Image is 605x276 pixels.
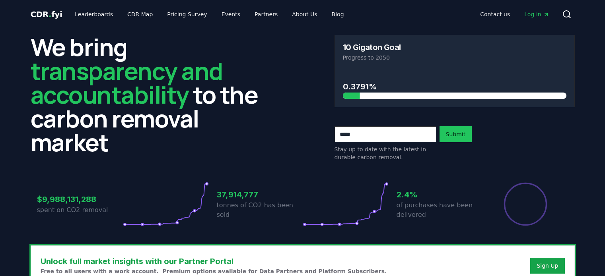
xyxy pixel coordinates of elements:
button: Sign Up [530,258,564,274]
p: Stay up to date with the latest in durable carbon removal. [335,145,436,161]
a: Blog [325,7,350,21]
a: Leaderboards [68,7,119,21]
a: Partners [248,7,284,21]
a: Log in [518,7,555,21]
a: About Us [286,7,323,21]
h3: 10 Gigaton Goal [343,43,401,51]
nav: Main [474,7,555,21]
span: transparency and accountability [31,54,223,111]
p: tonnes of CO2 has been sold [217,201,303,220]
h3: 0.3791% [343,81,566,93]
span: CDR fyi [31,10,62,19]
div: Percentage of sales delivered [503,182,548,226]
span: Log in [524,10,549,18]
p: Progress to 2050 [343,54,566,62]
a: Sign Up [537,262,558,270]
a: CDR.fyi [31,9,62,20]
a: Pricing Survey [161,7,213,21]
h2: We bring to the carbon removal market [31,35,271,154]
h3: Unlock full market insights with our Partner Portal [41,255,387,267]
nav: Main [68,7,350,21]
p: Free to all users with a work account. Premium options available for Data Partners and Platform S... [41,267,387,275]
a: CDR Map [121,7,159,21]
p: spent on CO2 removal [37,205,123,215]
a: Events [215,7,247,21]
button: Submit [440,126,472,142]
span: . [49,10,51,19]
a: Contact us [474,7,516,21]
p: of purchases have been delivered [397,201,482,220]
h3: 37,914,777 [217,189,303,201]
h3: 2.4% [397,189,482,201]
h3: $9,988,131,288 [37,193,123,205]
